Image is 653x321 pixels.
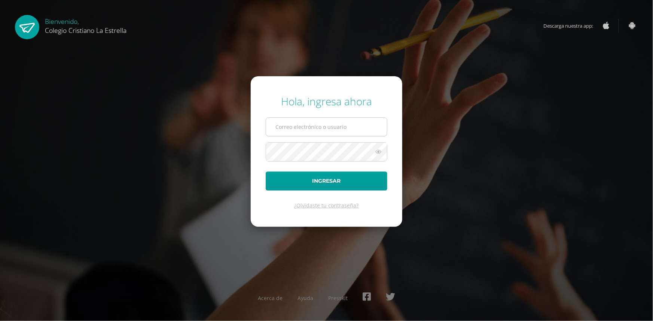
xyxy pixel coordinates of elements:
[297,294,313,302] a: Ayuda
[266,94,387,108] div: Hola, ingresa ahora
[328,294,348,302] a: Presskit
[544,19,601,33] span: Descarga nuestra app:
[266,172,387,191] button: Ingresar
[266,118,387,136] input: Correo electrónico o usuario
[258,294,283,302] a: Acerca de
[45,26,126,35] span: Colegio Cristiano La Estrella
[45,15,126,35] div: Bienvenido,
[295,202,359,209] a: ¿Olvidaste tu contraseña?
